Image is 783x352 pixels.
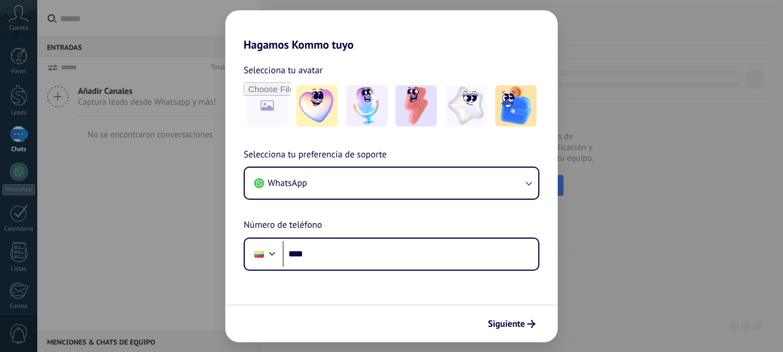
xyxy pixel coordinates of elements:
img: -1.jpeg [296,85,338,126]
button: WhatsApp [245,168,538,199]
span: Selecciona tu avatar [244,63,323,78]
button: Siguiente [483,314,541,334]
img: -3.jpeg [396,85,437,126]
div: Ecuador: + 593 [248,242,270,266]
span: Siguiente [488,320,525,328]
img: -5.jpeg [495,85,537,126]
span: WhatsApp [268,177,307,189]
img: -4.jpeg [445,85,487,126]
img: -2.jpeg [346,85,387,126]
span: Selecciona tu preferencia de soporte [244,148,387,163]
h2: Hagamos Kommo tuyo [225,10,558,52]
span: Número de teléfono [244,218,322,233]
